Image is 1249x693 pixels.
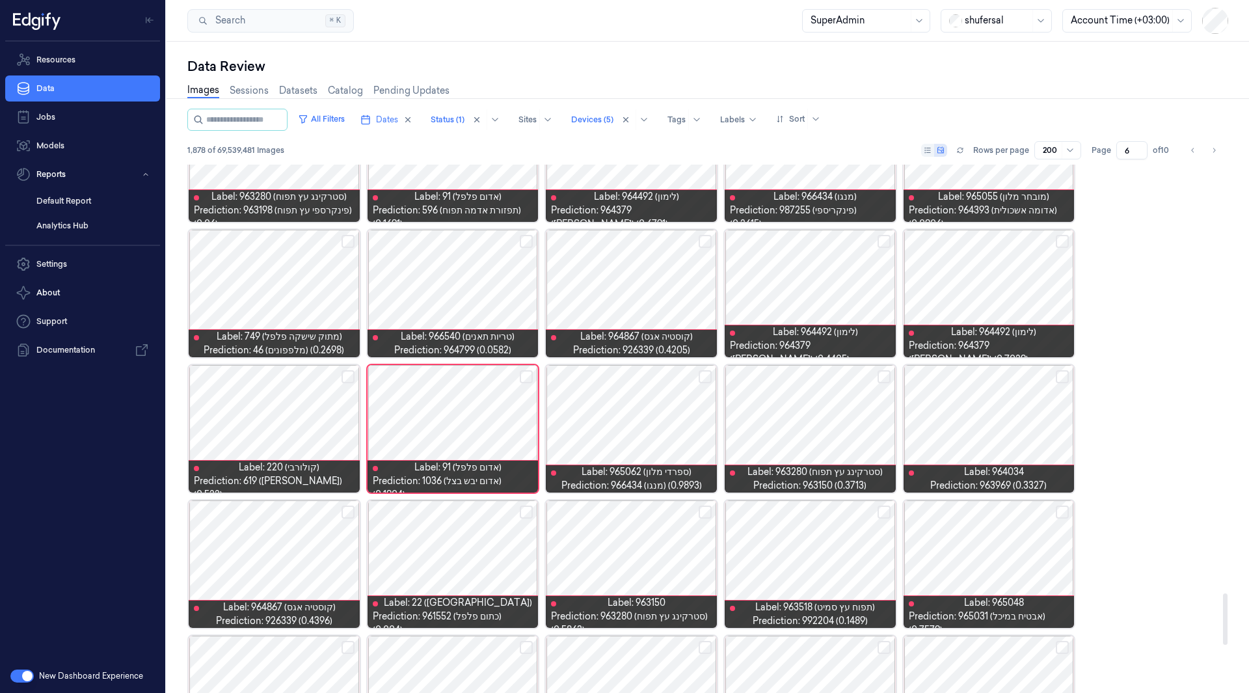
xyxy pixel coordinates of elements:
span: of 10 [1153,144,1174,156]
button: Select row [520,370,533,383]
span: Label: 964492 (לימון) [773,325,858,339]
span: Label: 963280 (סטרקינג עץ תפוח) [747,465,883,479]
button: Select row [520,235,533,248]
a: Resources [5,47,160,73]
button: Select row [1056,370,1069,383]
a: Analytics Hub [26,215,160,237]
a: Catalog [328,84,363,98]
span: Prediction: 992204 (0.1489) [753,614,868,628]
span: Label: 965062 (ספרדי מלון) [582,465,692,479]
a: Models [5,133,160,159]
span: Label: 966434 (מנגו) [773,190,857,204]
span: Label: 964492 (לימון) [951,325,1036,339]
button: Search⌘K [187,9,354,33]
button: About [5,280,160,306]
span: Label: 964034 [964,465,1024,479]
button: Select row [342,641,355,654]
button: Select row [342,370,355,383]
span: Label: 220 (קולורבי) [239,461,319,474]
button: Dates [355,109,418,130]
a: Settings [5,251,160,277]
button: All Filters [293,109,350,129]
span: Label: 965055 (מובחר מלון) [938,190,1049,204]
button: Select row [699,506,712,519]
span: Label: 91 (אדום פלפל) [414,461,502,474]
button: Select row [878,235,891,248]
button: Select row [699,235,712,248]
a: Sessions [230,84,269,98]
a: Data [5,75,160,102]
span: Prediction: 964799 (0.0582) [394,344,511,357]
a: Images [187,83,219,98]
span: Dates [376,114,398,126]
span: Prediction: 965031 (אבטיח במיכל) (0.7579) [909,610,1069,637]
span: Prediction: 964379 ([PERSON_NAME]) (0.7029) [909,339,1069,366]
a: Jobs [5,104,160,130]
button: Select row [520,641,533,654]
button: Select row [878,641,891,654]
span: Prediction: 963969 (0.3327) [930,479,1047,493]
span: Prediction: 619 ([PERSON_NAME]) (0.522) [194,474,355,502]
a: Documentation [5,337,160,363]
button: Select row [1056,641,1069,654]
span: Label: 966540 (טריות תאנים) [401,330,515,344]
button: Select row [520,506,533,519]
span: Page [1092,144,1111,156]
span: 1,878 of 69,539,481 Images [187,144,284,156]
span: Label: 963280 (סטרקינג עץ תפוח) [211,190,347,204]
button: Select row [1056,235,1069,248]
span: Prediction: 966434 (מנגו) (0.9893) [561,479,702,493]
button: Select row [878,370,891,383]
a: Pending Updates [373,84,450,98]
button: Select row [878,506,891,519]
span: Prediction: 1036 (אדום יבש בצל) (0.1904) [373,474,533,502]
button: Reports [5,161,160,187]
button: Select row [699,641,712,654]
span: Prediction: 963198 (פינקרספי עץ תפוח) (0.06) [194,204,355,231]
span: Prediction: 926339 (0.4396) [216,614,332,628]
span: Prediction: 963280 (סטרקינג עץ תפוח) (0.5863) [551,610,712,637]
span: Label: 91 (אדום פלפל) [414,190,502,204]
span: Label: 963518 (תפוח עץ סמיט) [755,601,875,614]
a: Default Report [26,190,160,212]
button: Go to previous page [1184,141,1202,159]
span: Prediction: 964379 ([PERSON_NAME]) (0.6791) [551,204,712,231]
span: Label: 963150 [608,596,665,610]
a: Support [5,308,160,334]
span: Prediction: 963150 (0.3713) [753,479,866,493]
div: Data Review [187,57,1228,75]
span: Search [210,14,245,27]
p: Rows per page [973,144,1029,156]
span: Label: 965048 [964,596,1024,610]
button: Select row [1056,506,1069,519]
span: Prediction: 964393 (אדומה אשכולית) (0.0906) [909,204,1069,231]
nav: pagination [1184,141,1223,159]
span: Prediction: 987255 (פינקריספי) (0.2615) [730,204,891,231]
span: Prediction: 961552 (כתום פלפל) (0.004) [373,610,533,637]
span: Prediction: 964379 ([PERSON_NAME]) (0.4405) [730,339,891,366]
span: Prediction: 926339 (0.4205) [573,344,690,357]
a: Datasets [279,84,317,98]
span: Label: 964867 (קוסטיה אגס) [223,601,336,614]
button: Go to next page [1205,141,1223,159]
button: Select row [342,235,355,248]
span: Label: 749 (מתוק שישקה פלפל) [217,330,342,344]
span: Label: 964492 (לימון) [594,190,679,204]
span: Prediction: 596 (תפזורת אדמה תפוח) (0.1691) [373,204,533,231]
span: Label: 964867 (קוסטיה אגס) [580,330,693,344]
span: Prediction: 46 (מלפפונים) (0.2698) [204,344,344,357]
button: Select row [342,506,355,519]
button: Toggle Navigation [139,10,160,31]
button: Select row [699,370,712,383]
span: Label: 22 ([GEOGRAPHIC_DATA]) [384,596,532,610]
